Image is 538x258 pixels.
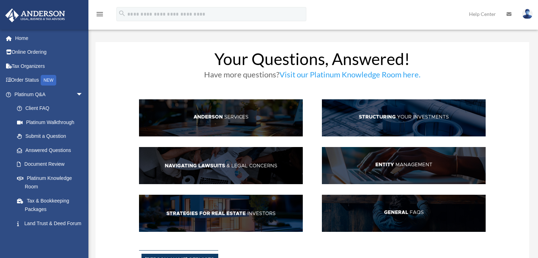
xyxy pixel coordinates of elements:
[76,87,90,102] span: arrow_drop_down
[10,194,94,216] a: Tax & Bookkeeping Packages
[139,51,486,71] h1: Your Questions, Answered!
[322,147,486,184] img: EntManag_hdr
[96,10,104,18] i: menu
[10,143,94,157] a: Answered Questions
[10,230,94,245] a: Portal Feedback
[10,129,94,143] a: Submit a Question
[139,99,303,136] img: AndServ_hdr
[96,12,104,18] a: menu
[139,195,303,232] img: StratsRE_hdr
[5,45,94,59] a: Online Ordering
[5,73,94,88] a: Order StatusNEW
[139,71,486,82] h3: Have more questions?
[10,157,94,171] a: Document Review
[10,115,94,129] a: Platinum Walkthrough
[322,195,486,232] img: GenFAQ_hdr
[322,99,486,136] img: StructInv_hdr
[139,147,303,184] img: NavLaw_hdr
[522,9,533,19] img: User Pic
[10,216,94,230] a: Land Trust & Deed Forum
[3,8,67,22] img: Anderson Advisors Platinum Portal
[279,70,421,83] a: Visit our Platinum Knowledge Room here.
[118,10,126,17] i: search
[5,87,94,101] a: Platinum Q&Aarrow_drop_down
[5,59,94,73] a: Tax Organizers
[41,75,56,86] div: NEW
[10,171,94,194] a: Platinum Knowledge Room
[10,101,90,116] a: Client FAQ
[5,31,94,45] a: Home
